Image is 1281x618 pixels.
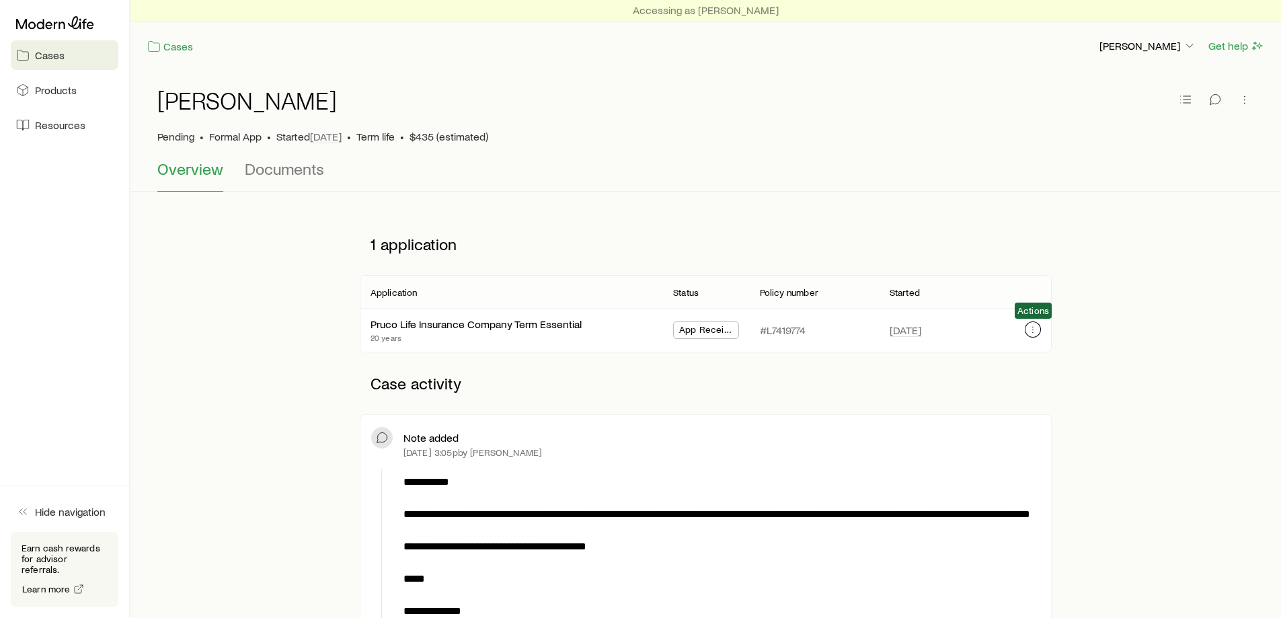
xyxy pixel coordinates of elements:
p: 1 application [360,224,1052,264]
p: Pending [157,130,194,143]
button: [PERSON_NAME] [1099,38,1197,54]
p: Started [276,130,342,143]
p: [PERSON_NAME] [1099,39,1196,52]
a: Cases [11,40,118,70]
span: $435 (estimated) [410,130,488,143]
span: Formal App [209,130,262,143]
button: Get help [1208,38,1265,54]
span: Learn more [22,584,71,594]
span: • [200,130,204,143]
span: App Received [679,324,733,338]
span: Term life [356,130,395,143]
p: Earn cash rewards for advisor referrals. [22,543,108,575]
p: [DATE] 3:05p by [PERSON_NAME] [403,447,542,458]
a: Cases [147,39,194,54]
p: Note added [403,431,459,445]
p: Policy number [760,287,818,298]
div: Pruco Life Insurance Company Term Essential [371,317,582,332]
a: Pruco Life Insurance Company Term Essential [371,317,582,330]
span: • [400,130,404,143]
h1: [PERSON_NAME] [157,87,337,114]
span: Cases [35,48,65,62]
span: Hide navigation [35,505,106,518]
span: [DATE] [310,130,342,143]
div: Case details tabs [157,159,1254,192]
span: Documents [245,159,324,178]
span: Products [35,83,77,97]
span: Resources [35,118,85,132]
p: Started [890,287,920,298]
p: Application [371,287,418,298]
a: Products [11,75,118,105]
span: • [267,130,271,143]
div: Earn cash rewards for advisor referrals.Learn more [11,532,118,607]
a: Resources [11,110,118,140]
span: • [347,130,351,143]
p: 20 years [371,332,582,343]
button: Hide navigation [11,497,118,527]
span: Actions [1017,305,1049,316]
p: #L7419774 [760,323,806,337]
p: Status [673,287,699,298]
span: Overview [157,159,223,178]
p: Accessing as [PERSON_NAME] [633,3,779,17]
span: [DATE] [890,323,921,337]
p: Case activity [360,363,1052,403]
